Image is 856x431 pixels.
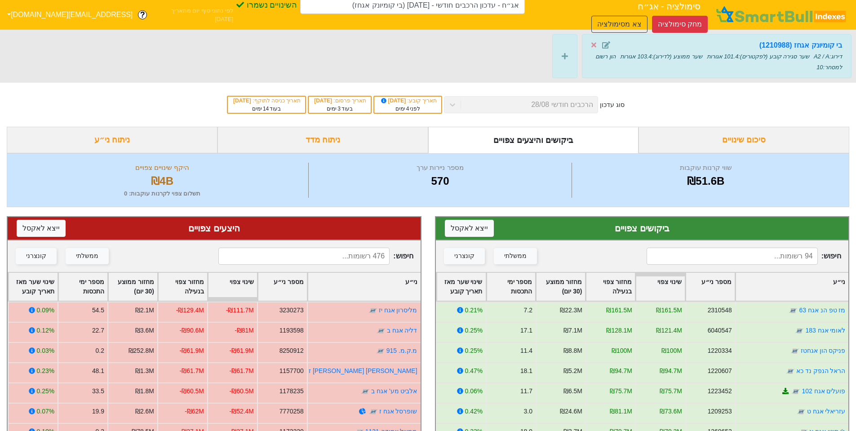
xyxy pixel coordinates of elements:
[379,105,437,113] div: לפני ימים
[406,106,409,112] span: 4
[520,387,532,396] div: 11.7
[386,347,417,354] a: מ.ק.מ. 915
[487,273,536,301] div: Toggle SortBy
[140,9,145,21] span: ?
[58,273,107,301] div: Toggle SortBy
[314,98,333,104] span: [DATE]
[494,248,537,264] button: ממשלתי
[612,346,632,355] div: ₪100M
[180,326,204,335] div: -₪90.6M
[660,407,682,416] div: ₪73.6M
[606,326,632,335] div: ₪128.1M
[791,387,800,396] img: tase link
[560,306,582,315] div: ₪22.3M
[17,220,66,237] button: ייצא לאקסל
[129,346,154,355] div: ₪252.8M
[337,106,341,112] span: 3
[523,407,532,416] div: 3.0
[76,251,98,261] div: ממשלתי
[563,387,582,396] div: ₪6.5M
[230,387,254,396] div: -₪60.5M
[656,306,682,315] div: ₪161.5M
[37,407,54,416] div: 0.07%
[795,326,804,335] img: tase link
[230,366,254,376] div: -₪61.7M
[258,273,307,301] div: Toggle SortBy
[799,307,845,314] a: מז טפ הנ אגח 63
[595,53,842,71] span: הון רשום למסחר : 10
[465,306,482,315] div: 0.21%
[180,366,204,376] div: -₪61.7M
[92,306,104,315] div: 54.5
[796,407,805,416] img: tase link
[707,306,732,315] div: 2310548
[465,407,482,416] div: 0.42%
[135,387,154,396] div: ₪1.8M
[536,273,585,301] div: Toggle SortBy
[313,105,366,113] div: בעוד ימים
[610,407,632,416] div: ₪81.1M
[563,326,582,335] div: ₪7.1M
[379,408,417,415] a: שופרסל אגח ז
[574,173,838,189] div: ₪51.6B
[574,163,838,173] div: שווי קרנות עוקבות
[180,346,204,355] div: -₪61.9M
[180,387,204,396] div: -₪60.5M
[387,327,417,334] a: דליה אגח ב
[308,273,421,301] div: Toggle SortBy
[37,326,54,335] div: 0.12%
[652,16,708,33] button: מחק סימולציה
[520,326,532,335] div: 17.1
[707,366,732,376] div: 1220607
[226,306,254,315] div: -₪111.7M
[218,248,413,265] span: חיפוש :
[504,251,527,261] div: ממשלתי
[279,346,304,355] div: 8250912
[311,163,569,173] div: מספר ניירות ערך
[135,407,154,416] div: ₪2.6M
[313,97,366,105] div: תאריך פרסום :
[639,127,849,153] div: סיכום שינויים
[444,248,485,264] button: קונצרני
[790,347,799,355] img: tase link
[563,366,582,376] div: ₪5.2M
[560,407,582,416] div: ₪24.6M
[714,6,849,24] img: SmartBull
[380,98,408,104] span: [DATE]
[379,307,417,314] a: מליסרון אגח יז
[785,367,794,376] img: tase link
[807,408,845,415] a: עזריאלי אגח ט
[233,98,253,104] span: [DATE]
[586,273,635,301] div: Toggle SortBy
[232,105,301,113] div: בעוד ימים
[606,306,632,315] div: ₪161.5M
[660,387,682,396] div: ₪75.7M
[454,251,475,261] div: קונצרני
[660,366,682,376] div: ₪94.7M
[92,407,104,416] div: 19.9
[17,222,412,235] div: היצעים צפויים
[465,387,482,396] div: 0.06%
[37,346,54,355] div: 0.03%
[686,273,735,301] div: Toggle SortBy
[135,366,154,376] div: ₪1.3M
[361,387,370,396] img: tase link
[18,189,306,198] div: תשלום צפוי לקרנות עוקבות : 0
[707,387,732,396] div: 1223452
[9,273,58,301] div: Toggle SortBy
[176,306,204,315] div: -₪129.4M
[600,100,625,110] div: סוג עדכון
[591,16,647,33] button: צא מסימולציה
[371,387,417,395] a: אלביט מע' אגח ב
[18,173,306,189] div: ₪4B
[279,366,304,376] div: 1157700
[620,53,702,60] span: שער ממוצע (לדירוג) : 103.4 אגורות
[235,326,254,335] div: -₪81M
[108,273,157,301] div: Toggle SortBy
[707,407,732,416] div: 1209253
[96,346,104,355] div: 0.2
[37,366,54,376] div: 0.23%
[523,306,532,315] div: 7.2
[800,347,845,354] a: פניקס הון אגחטז
[309,367,417,374] a: [PERSON_NAME] [PERSON_NAME] ז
